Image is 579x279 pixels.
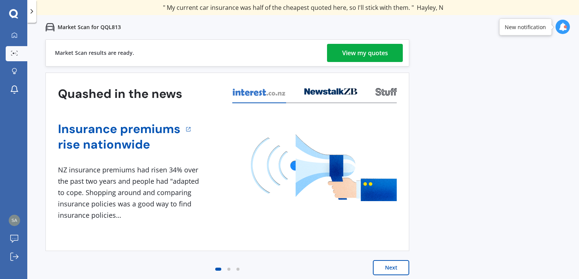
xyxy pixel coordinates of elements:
p: Market Scan for QQL813 [58,23,121,31]
a: View my quotes [327,44,403,62]
img: 66f02af2a7af018f4306faf9ff79347c [9,215,20,226]
div: Market Scan results are ready. [55,40,134,66]
h3: Quashed in the news [58,86,182,102]
div: View my quotes [342,44,388,62]
a: Insurance premiums [58,121,180,137]
img: car.f15378c7a67c060ca3f3.svg [45,23,55,32]
div: NZ insurance premiums had risen 34% over the past two years and people had "adapted to cope. Shop... [58,164,202,221]
a: rise nationwide [58,137,180,152]
button: Next [373,260,409,275]
div: New notification [505,23,546,31]
img: media image [251,134,397,201]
